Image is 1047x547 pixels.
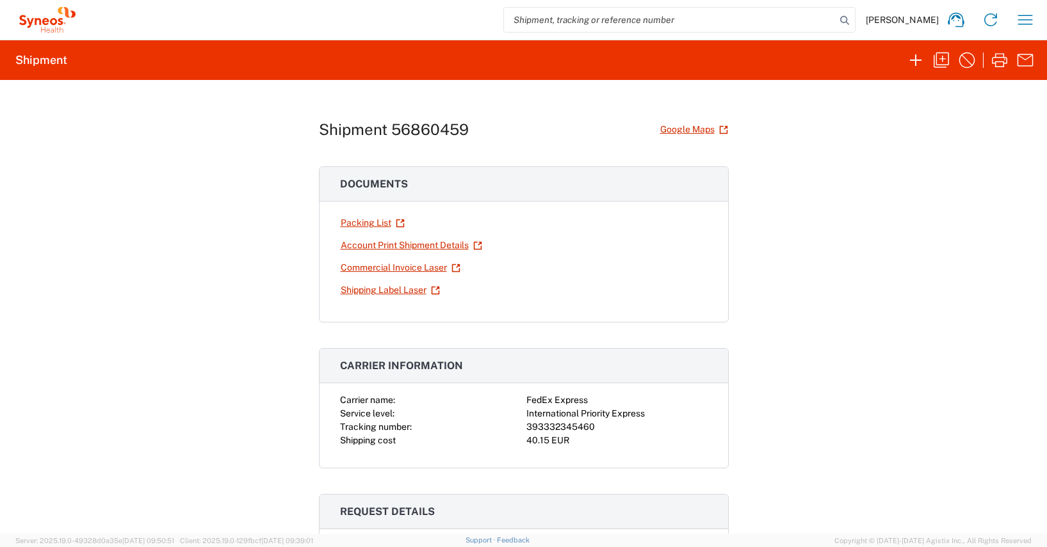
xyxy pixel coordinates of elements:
[526,393,708,407] div: FedEx Express
[340,505,435,518] span: Request details
[504,8,836,32] input: Shipment, tracking or reference number
[15,52,67,68] h2: Shipment
[340,178,408,190] span: Documents
[122,537,174,544] span: [DATE] 09:50:51
[340,435,396,445] span: Shipping cost
[319,120,469,139] h1: Shipment 56860459
[340,257,461,279] a: Commercial Invoice Laser
[866,14,939,26] span: [PERSON_NAME]
[340,279,441,301] a: Shipping Label Laser
[340,395,395,405] span: Carrier name:
[15,537,174,544] span: Server: 2025.19.0-49328d0a35e
[526,434,708,447] div: 40.15 EUR
[834,535,1032,546] span: Copyright © [DATE]-[DATE] Agistix Inc., All Rights Reserved
[340,212,405,234] a: Packing List
[340,360,463,372] span: Carrier information
[660,118,729,141] a: Google Maps
[340,422,412,432] span: Tracking number:
[526,420,708,434] div: 393332345460
[497,536,530,544] a: Feedback
[526,407,708,420] div: International Priority Express
[466,536,498,544] a: Support
[340,234,483,257] a: Account Print Shipment Details
[340,408,394,418] span: Service level:
[180,537,313,544] span: Client: 2025.19.0-129fbcf
[261,537,313,544] span: [DATE] 09:39:01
